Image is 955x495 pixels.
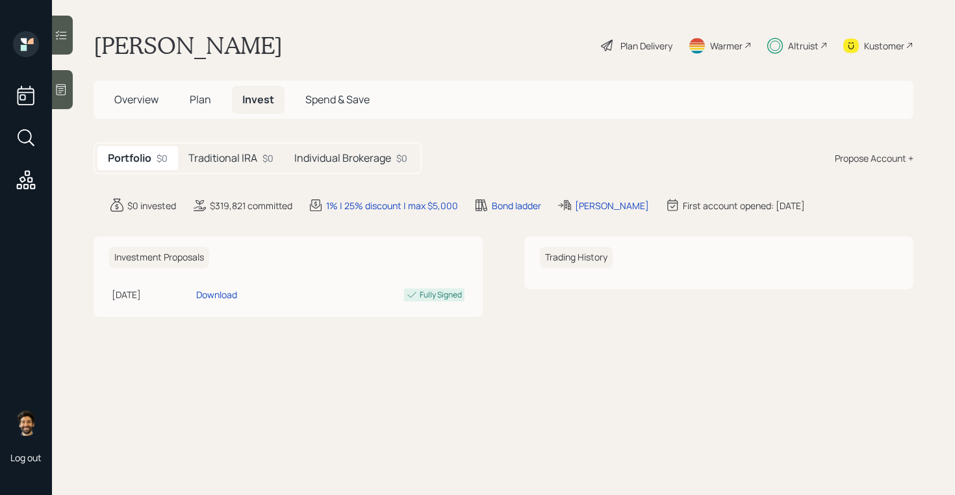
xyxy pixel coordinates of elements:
[575,199,649,212] div: [PERSON_NAME]
[788,39,819,53] div: Altruist
[864,39,904,53] div: Kustomer
[210,199,292,212] div: $319,821 committed
[190,92,211,107] span: Plan
[683,199,805,212] div: First account opened: [DATE]
[108,152,151,164] h5: Portfolio
[10,451,42,464] div: Log out
[540,247,613,268] h6: Trading History
[157,151,168,165] div: $0
[114,92,159,107] span: Overview
[396,151,407,165] div: $0
[305,92,370,107] span: Spend & Save
[242,92,274,107] span: Invest
[326,199,458,212] div: 1% | 25% discount | max $5,000
[196,288,237,301] div: Download
[13,410,39,436] img: eric-schwartz-headshot.png
[94,31,283,60] h1: [PERSON_NAME]
[710,39,743,53] div: Warmer
[835,151,913,165] div: Propose Account +
[492,199,541,212] div: Bond ladder
[127,199,176,212] div: $0 invested
[112,288,191,301] div: [DATE]
[420,289,462,301] div: Fully Signed
[188,152,257,164] h5: Traditional IRA
[620,39,672,53] div: Plan Delivery
[262,151,274,165] div: $0
[294,152,391,164] h5: Individual Brokerage
[109,247,209,268] h6: Investment Proposals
